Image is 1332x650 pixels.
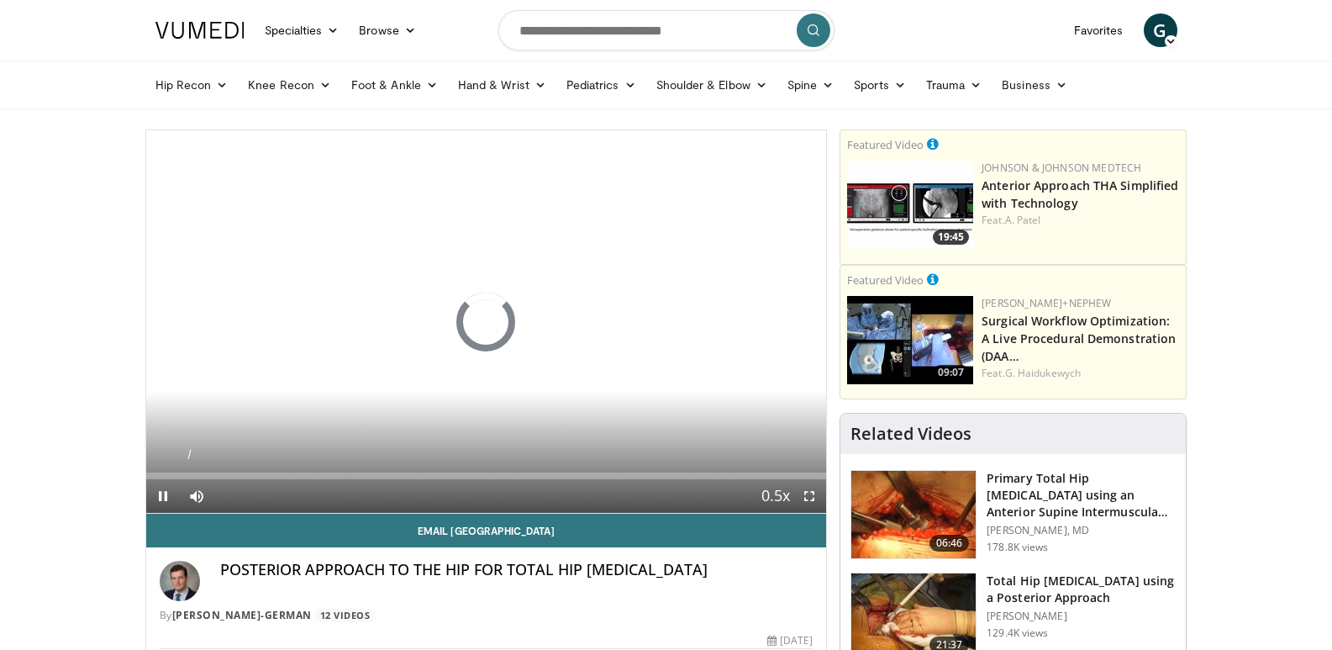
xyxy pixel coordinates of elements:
a: Favorites [1064,13,1134,47]
span: 19:45 [933,230,969,245]
a: Specialties [255,13,350,47]
div: [DATE] [767,633,813,648]
a: Trauma [916,68,992,102]
a: G. Haidukewych [1005,366,1081,380]
img: bcfc90b5-8c69-4b20-afee-af4c0acaf118.150x105_q85_crop-smart_upscale.jpg [847,296,973,384]
span: 06:46 [929,535,970,552]
a: Anterior Approach THA Simplified with Technology [982,177,1178,211]
a: A. Patel [1005,213,1041,227]
span: / [188,448,192,462]
img: Avatar [160,561,200,601]
a: Business [992,68,1077,102]
img: 06bb1c17-1231-4454-8f12-6191b0b3b81a.150x105_q85_crop-smart_upscale.jpg [847,161,973,249]
div: Feat. [982,366,1179,381]
a: Hand & Wrist [448,68,556,102]
button: Playback Rate [759,479,792,513]
a: Pediatrics [556,68,646,102]
div: Feat. [982,213,1179,228]
input: Search topics, interventions [498,10,834,50]
a: 09:07 [847,296,973,384]
img: VuMedi Logo [155,22,245,39]
span: 09:07 [933,365,969,380]
a: 06:46 Primary Total Hip [MEDICAL_DATA] using an Anterior Supine Intermuscula… [PERSON_NAME], MD 1... [850,470,1176,559]
a: G [1144,13,1177,47]
small: Featured Video [847,272,924,288]
a: 12 Videos [314,609,376,623]
h3: Primary Total Hip [MEDICAL_DATA] using an Anterior Supine Intermuscula… [987,470,1176,521]
a: Hip Recon [145,68,239,102]
div: By [160,608,813,623]
h4: Related Videos [850,424,971,444]
a: Sports [844,68,916,102]
p: 178.8K views [987,541,1048,554]
button: Fullscreen [792,479,826,513]
a: Shoulder & Elbow [646,68,777,102]
a: [PERSON_NAME]+Nephew [982,296,1111,310]
a: Knee Recon [238,68,341,102]
a: Browse [349,13,426,47]
a: [PERSON_NAME]-German [172,608,312,622]
h4: POSTERIOR APPROACH TO THE HIP FOR TOTAL HIP [MEDICAL_DATA] [220,561,813,579]
p: 129.4K views [987,626,1048,640]
p: [PERSON_NAME] [987,610,1176,623]
a: Email [GEOGRAPHIC_DATA] [146,514,827,547]
a: Surgical Workflow Optimization: A Live Procedural Demonstration (DAA… [982,313,1176,364]
button: Mute [180,479,213,513]
h3: Total Hip [MEDICAL_DATA] using a Posterior Approach [987,573,1176,606]
a: Foot & Ankle [341,68,448,102]
p: [PERSON_NAME], MD [987,524,1176,537]
video-js: Video Player [146,130,827,514]
img: 263423_3.png.150x105_q85_crop-smart_upscale.jpg [851,471,976,558]
a: Spine [777,68,844,102]
a: Johnson & Johnson MedTech [982,161,1141,175]
a: 19:45 [847,161,973,249]
small: Featured Video [847,137,924,152]
div: Progress Bar [146,473,827,479]
button: Pause [146,479,180,513]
